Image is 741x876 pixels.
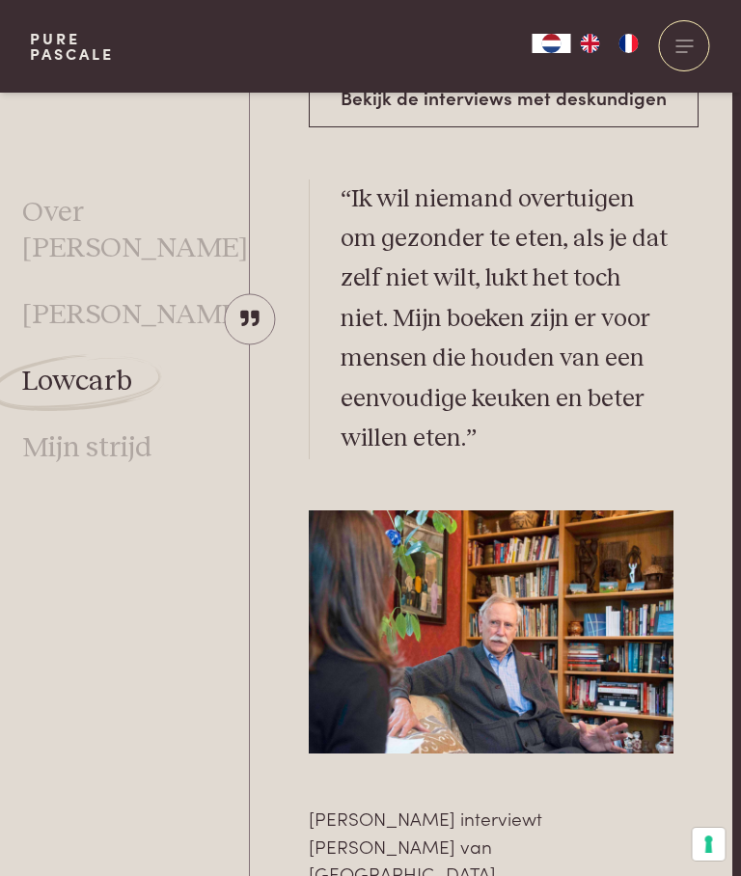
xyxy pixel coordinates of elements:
a: PurePascale [31,31,115,62]
a: [PERSON_NAME] [23,298,249,334]
img: https://admin.purepascale.com/wp-content/uploads/2022/07/Feeling20-20Pascale20en20Walter20Willett... [310,510,673,753]
a: Lowcarb [23,365,133,400]
a: Over [PERSON_NAME] [23,195,250,266]
a: EN [571,34,610,53]
ul: Language list [571,34,648,53]
a: FR [610,34,648,53]
button: Uw voorkeuren voor toestemming voor trackingtechnologieën [693,828,726,861]
a: Mijn strijd [23,431,153,467]
aside: Language selected: Nederlands [533,34,648,53]
div: Language [533,34,571,53]
p: “Ik wil niemand overtuigen om gezonder te eten, als je dat zelf niet wilt, lukt het toch niet. Mi... [342,179,674,459]
a: Bekijk de interviews met deskundigen [310,68,700,128]
a: NL [533,34,571,53]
